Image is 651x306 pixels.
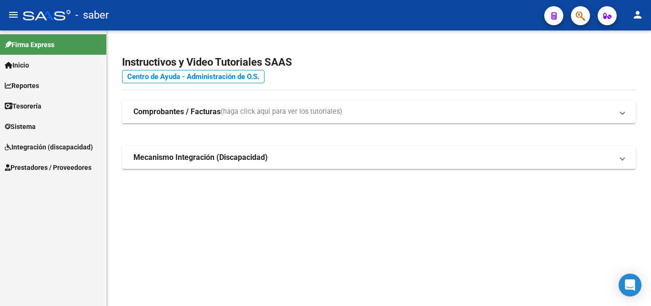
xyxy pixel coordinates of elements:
[221,107,342,117] span: (haga click aquí para ver los tutoriales)
[5,39,54,50] span: Firma Express
[122,53,636,71] h2: Instructivos y Video Tutoriales SAAS
[5,80,39,91] span: Reportes
[619,274,641,296] div: Open Intercom Messenger
[5,121,36,132] span: Sistema
[133,107,221,117] strong: Comprobantes / Facturas
[75,5,109,26] span: - saber
[5,162,92,173] span: Prestadores / Proveedores
[122,100,636,123] mat-expansion-panel-header: Comprobantes / Facturas(haga click aquí para ver los tutoriales)
[632,9,643,20] mat-icon: person
[5,60,29,70] span: Inicio
[5,101,41,111] span: Tesorería
[5,142,93,152] span: Integración (discapacidad)
[133,152,268,163] strong: Mecanismo Integración (Discapacidad)
[122,146,636,169] mat-expansion-panel-header: Mecanismo Integración (Discapacidad)
[122,70,264,83] a: Centro de Ayuda - Administración de O.S.
[8,9,19,20] mat-icon: menu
